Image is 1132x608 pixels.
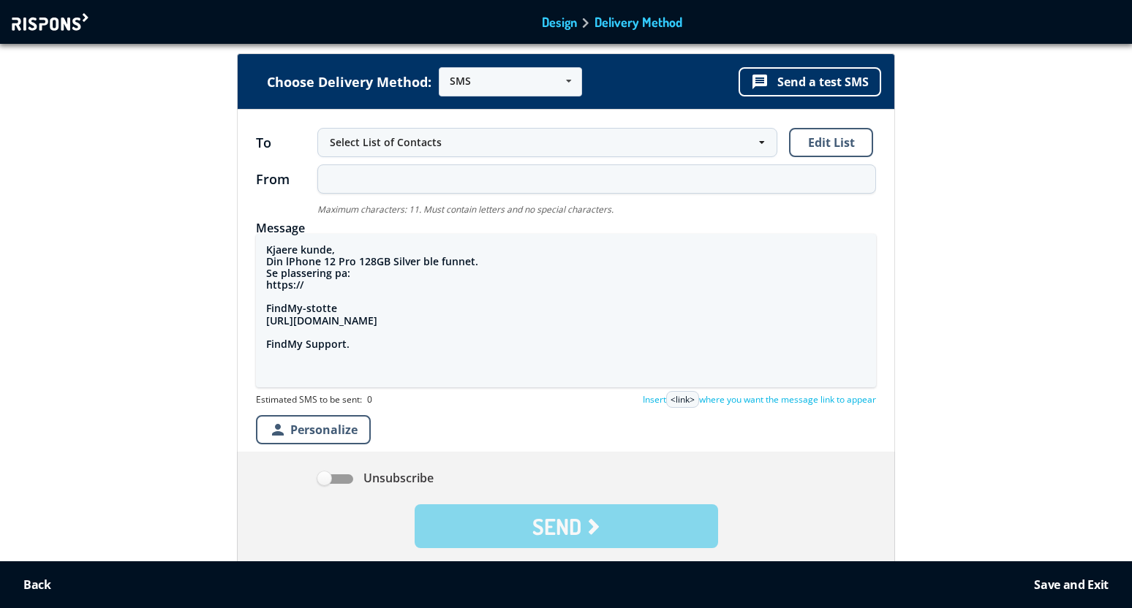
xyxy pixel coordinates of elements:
span: 0 [367,392,372,407]
i: message [751,73,769,91]
button: Edit List [789,128,873,157]
div: Message [256,222,876,234]
a: Design [542,15,577,28]
div: Save and Exit [1034,577,1109,592]
i: person [269,421,287,438]
div: Select List of Contacts [330,135,750,150]
div: Maximum characters: 11. Must contain letters and no special characters. [317,205,876,215]
span: To [256,135,317,150]
div: SMS [450,76,471,86]
button: messageSend a test SMS [739,67,881,96]
div: From [256,172,317,186]
span: Estimated SMS to be sent: [256,392,372,407]
label: Unsubscribe [317,471,434,486]
span: <link> [666,391,699,408]
textarea: Kjaere kunde, Din lPhone 12 Pro 128GB Silver ble funnet. Se plassering pa: https:// FindMy-stotte... [256,234,876,387]
p: Insert where you want the message link to appear [643,391,876,408]
span: Back [23,577,51,593]
span: Choose Delivery Method: [267,75,431,88]
button: personPersonalize [256,415,371,444]
a: Delivery Method [595,15,682,28]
